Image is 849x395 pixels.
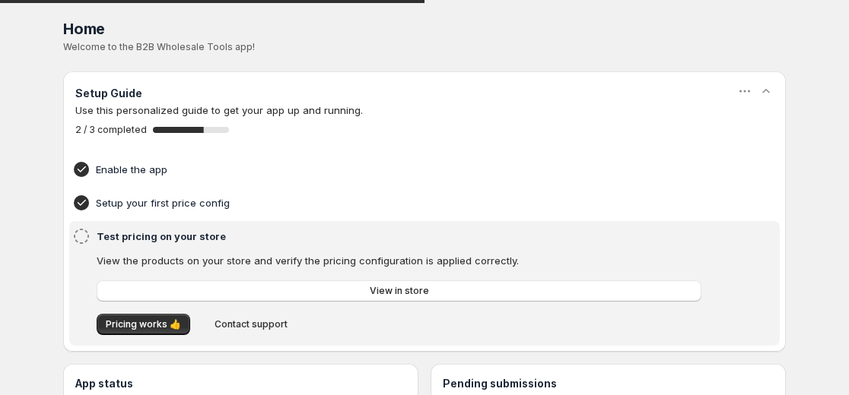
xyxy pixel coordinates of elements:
[97,253,701,268] p: View the products on your store and verify the pricing configuration is applied correctly.
[63,20,105,38] span: Home
[97,314,190,335] button: Pricing works 👍
[370,285,429,297] span: View in store
[75,86,142,101] h3: Setup Guide
[106,318,181,330] span: Pricing works 👍
[75,103,774,118] p: Use this personalized guide to get your app up and running.
[96,195,706,210] h4: Setup your first price config
[443,376,774,391] h3: Pending submissions
[97,229,706,244] h4: Test pricing on your store
[75,124,147,136] span: 2 / 3 completed
[75,376,406,391] h3: App status
[215,318,288,330] span: Contact support
[205,314,297,335] button: Contact support
[96,162,706,177] h4: Enable the app
[63,41,786,53] p: Welcome to the B2B Wholesale Tools app!
[97,280,701,302] a: View in store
